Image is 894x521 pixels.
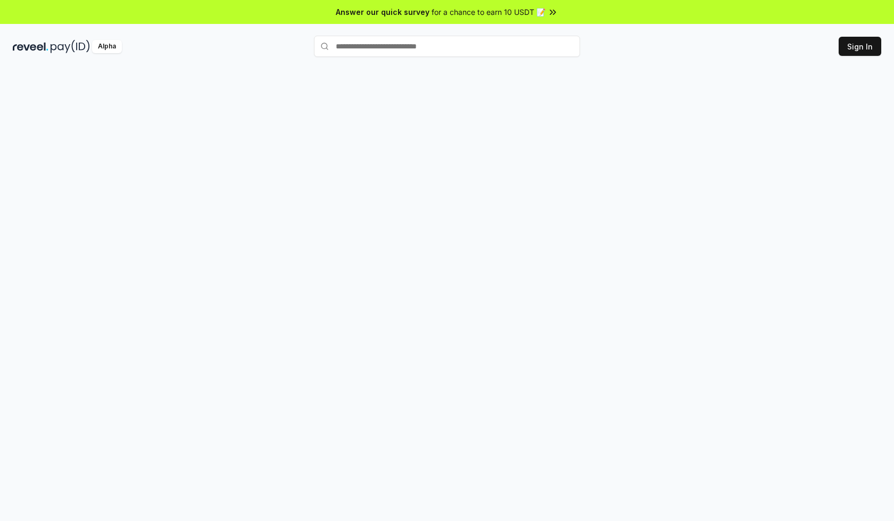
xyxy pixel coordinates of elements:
[13,40,48,53] img: reveel_dark
[432,6,545,18] span: for a chance to earn 10 USDT 📝
[336,6,429,18] span: Answer our quick survey
[51,40,90,53] img: pay_id
[92,40,122,53] div: Alpha
[839,37,881,56] button: Sign In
